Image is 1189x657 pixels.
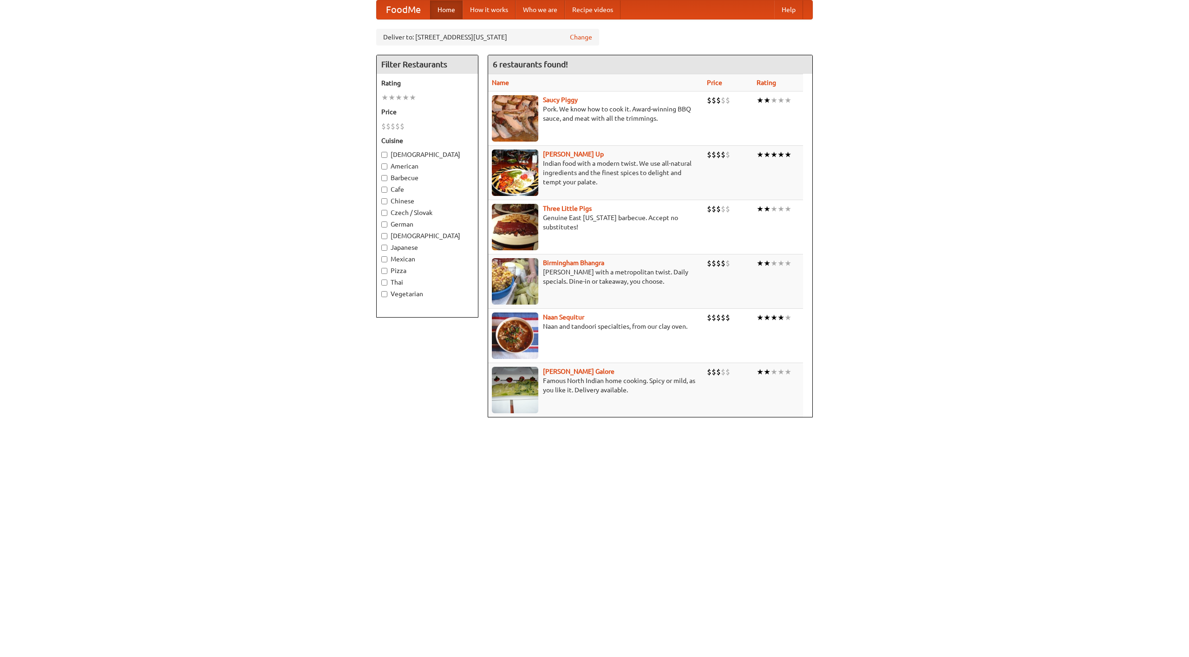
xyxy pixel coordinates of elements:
[764,258,771,268] li: ★
[777,258,784,268] li: ★
[492,267,699,286] p: [PERSON_NAME] with a metropolitan twist. Daily specials. Dine-in or takeaway, you choose.
[492,213,699,232] p: Genuine East [US_STATE] barbecue. Accept no substitutes!
[492,322,699,331] p: Naan and tandoori specialties, from our clay oven.
[707,258,712,268] li: $
[381,198,387,204] input: Chinese
[784,95,791,105] li: ★
[757,258,764,268] li: ★
[784,312,791,323] li: ★
[771,150,777,160] li: ★
[492,104,699,123] p: Pork. We know how to cook it. Award-winning BBQ sauce, and meat with all the trimmings.
[712,367,716,377] li: $
[381,280,387,286] input: Thai
[381,162,473,171] label: American
[377,0,430,19] a: FoodMe
[402,92,409,103] li: ★
[707,367,712,377] li: $
[381,291,387,297] input: Vegetarian
[381,196,473,206] label: Chinese
[381,136,473,145] h5: Cuisine
[771,204,777,214] li: ★
[764,95,771,105] li: ★
[777,204,784,214] li: ★
[391,121,395,131] li: $
[381,175,387,181] input: Barbecue
[725,204,730,214] li: $
[381,121,386,131] li: $
[381,243,473,252] label: Japanese
[543,150,604,158] a: [PERSON_NAME] Up
[395,121,400,131] li: $
[381,221,387,228] input: German
[492,79,509,86] a: Name
[757,312,764,323] li: ★
[774,0,803,19] a: Help
[381,266,473,275] label: Pizza
[492,204,538,250] img: littlepigs.jpg
[757,79,776,86] a: Rating
[712,258,716,268] li: $
[492,367,538,413] img: currygalore.jpg
[777,95,784,105] li: ★
[757,367,764,377] li: ★
[381,278,473,287] label: Thai
[784,367,791,377] li: ★
[707,150,712,160] li: $
[543,313,584,321] b: Naan Sequitur
[492,159,699,187] p: Indian food with a modern twist. We use all-natural ingredients and the finest spices to delight ...
[376,29,599,46] div: Deliver to: [STREET_ADDRESS][US_STATE]
[777,367,784,377] li: ★
[381,187,387,193] input: Cafe
[707,204,712,214] li: $
[381,107,473,117] h5: Price
[543,205,592,212] b: Three Little Pigs
[381,289,473,299] label: Vegetarian
[707,79,722,86] a: Price
[377,55,478,74] h4: Filter Restaurants
[381,185,473,194] label: Cafe
[771,258,777,268] li: ★
[725,367,730,377] li: $
[784,204,791,214] li: ★
[716,204,721,214] li: $
[543,368,614,375] a: [PERSON_NAME] Galore
[771,367,777,377] li: ★
[386,121,391,131] li: $
[725,150,730,160] li: $
[430,0,463,19] a: Home
[381,92,388,103] li: ★
[381,210,387,216] input: Czech / Slovak
[381,163,387,169] input: American
[381,256,387,262] input: Mexican
[381,150,473,159] label: [DEMOGRAPHIC_DATA]
[381,173,473,182] label: Barbecue
[492,258,538,305] img: bhangra.jpg
[400,121,405,131] li: $
[721,312,725,323] li: $
[777,312,784,323] li: ★
[516,0,565,19] a: Who we are
[381,245,387,251] input: Japanese
[381,78,473,88] h5: Rating
[764,312,771,323] li: ★
[716,95,721,105] li: $
[784,150,791,160] li: ★
[777,150,784,160] li: ★
[725,258,730,268] li: $
[707,312,712,323] li: $
[716,367,721,377] li: $
[716,258,721,268] li: $
[716,312,721,323] li: $
[565,0,621,19] a: Recipe videos
[381,233,387,239] input: [DEMOGRAPHIC_DATA]
[492,95,538,142] img: saucy.jpg
[721,95,725,105] li: $
[721,150,725,160] li: $
[409,92,416,103] li: ★
[543,259,604,267] a: Birmingham Bhangra
[492,312,538,359] img: naansequitur.jpg
[492,376,699,395] p: Famous North Indian home cooking. Spicy or mild, as you like it. Delivery available.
